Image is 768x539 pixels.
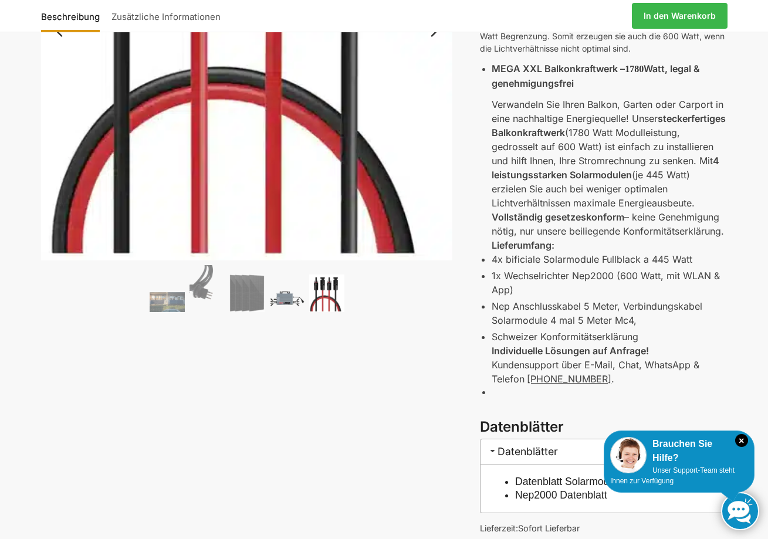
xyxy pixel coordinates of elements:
[480,523,580,533] span: Lieferzeit:
[492,330,727,344] p: Schweizer Konformitätserklärung
[492,155,719,181] strong: 4 leistungsstarken Solarmodulen
[625,64,644,74] strong: 1780
[610,437,647,473] img: Customer service
[492,359,699,385] span: Kundensupport über E-Mail, Chat, WhatsApp & Telefon
[492,269,727,297] p: 1x Wechselrichter Nep2000 (600 Watt, mit WLAN & App)
[735,434,748,447] i: Schließen
[190,265,225,312] img: Anschlusskabel-3meter_schweizer-stecker
[229,274,265,312] img: Mega XXL 1780 Watt Steckerkraftwerk Genehmigungsfrei. – Bild 3
[492,252,727,266] p: 4x bificiale Solarmodule Fullblack a 445 Watt
[632,3,728,29] a: In den Warenkorb
[610,437,748,465] div: Brauchen Sie Hilfe?
[527,373,614,385] span: .
[492,97,727,210] p: Verwandeln Sie Ihren Balkon, Garten oder Carport in eine nachhaltige Energiequelle! Unser (1780 W...
[515,476,617,487] a: Datenblatt Solarmodul
[527,373,611,385] u: [PHONE_NUMBER]
[309,274,344,312] img: Kabel, Stecker und Zubehör für Solaranlagen
[515,489,607,501] a: Nep2000 Datenblatt
[610,466,735,485] span: Unser Support-Team steht Ihnen zur Verfügung
[106,2,226,30] a: Zusätzliche Informationen
[492,211,624,223] strong: Vollständig gesetzeskonform
[480,439,727,465] h3: Datenblätter
[492,299,727,327] p: Nep Anschlusskabel 5 Meter, Verbindungskabel Solarmodule 4 mal 5 Meter Mc4,
[492,63,700,89] strong: MEGA XXL Balkonkraftwerk – Watt, legal & genehmigungsfrei
[41,2,106,30] a: Beschreibung
[150,292,185,311] img: 2 Balkonkraftwerke
[480,417,727,438] h3: Datenblätter
[492,113,726,138] strong: steckerfertiges Balkonkraftwerk
[492,239,554,251] strong: Lieferumfang:
[492,345,649,357] strong: Individuelle Lösungen auf Anfrage!
[269,285,305,311] img: Nep BDM 2000 gedrosselt auf 600 Watt
[492,210,727,238] p: – keine Genehmigung nötig, nur unsere beiliegende Konformitätserklärung.
[518,523,580,533] span: Sofort Lieferbar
